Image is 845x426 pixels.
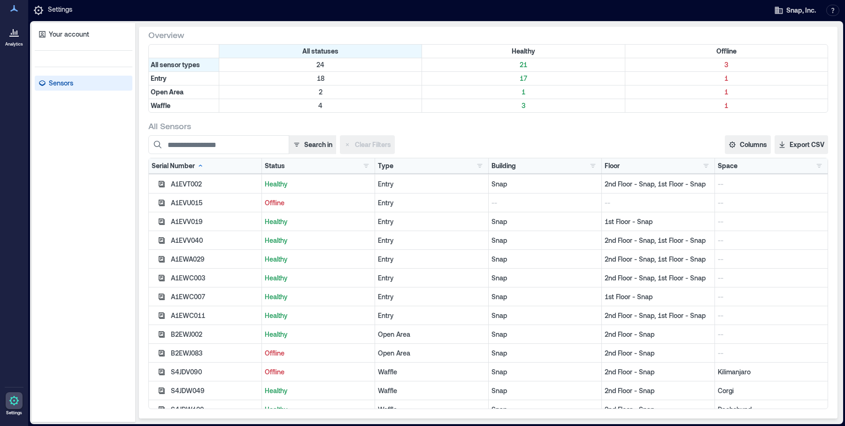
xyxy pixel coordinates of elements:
div: Floor [605,161,620,170]
div: Filter by Type: Entry & Status: Offline [625,72,828,85]
div: Filter by Type: Entry & Status: Healthy [422,72,625,85]
p: Snap [492,349,599,358]
div: Waffle [378,367,485,377]
p: -- [492,198,599,208]
p: Offline [265,349,372,358]
div: All sensor types [149,58,219,71]
p: Dachshund [718,405,825,414]
p: Snap [492,179,599,189]
div: Entry [378,273,485,283]
button: Columns [725,135,771,154]
a: Settings [3,389,25,418]
p: Snap [492,367,599,377]
p: Healthy [265,405,372,414]
p: Snap [492,217,599,226]
div: Space [718,161,737,170]
p: Kilimanjaro [718,367,825,377]
div: Filter by Status: Healthy [422,45,625,58]
div: Entry [378,236,485,245]
p: 1 [627,87,826,97]
p: 1 [627,74,826,83]
p: Snap [492,330,599,339]
p: Healthy [265,273,372,283]
p: 2 [221,87,420,97]
p: 2nd Floor - Snap [605,405,712,414]
p: Snap [492,311,599,320]
p: 1st Floor - Snap [605,292,712,302]
div: Entry [378,179,485,189]
div: Type [378,161,393,170]
div: Entry [378,255,485,264]
p: Healthy [265,236,372,245]
button: Export CSV [775,135,828,154]
span: Snap, Inc. [786,6,816,15]
div: B2EWJ083 [171,349,259,358]
div: A1EVV019 [171,217,259,226]
div: A1EVT002 [171,179,259,189]
p: 4 [221,101,420,110]
a: Sensors [35,76,132,91]
div: Filter by Type: Entry [149,72,219,85]
p: -- [718,255,825,264]
p: 2nd Floor - Snap [605,330,712,339]
p: 1 [424,87,622,97]
div: Filter by Status: Offline [625,45,828,58]
p: Healthy [265,330,372,339]
p: 2nd Floor - Snap [605,349,712,358]
p: Snap [492,273,599,283]
p: 18 [221,74,420,83]
p: 2nd Floor - Snap, 1st Floor - Snap [605,236,712,245]
div: All statuses [219,45,422,58]
div: Open Area [378,349,485,358]
p: 24 [221,60,420,70]
p: Snap [492,255,599,264]
p: Offline [265,367,372,377]
a: Analytics [2,21,26,50]
div: A1EWC007 [171,292,259,302]
button: Clear Filters [340,135,395,154]
button: Search in [289,135,336,154]
p: Settings [6,410,22,416]
p: 2nd Floor - Snap [605,367,712,377]
p: -- [718,349,825,358]
button: Snap, Inc. [771,3,819,18]
p: Sensors [49,78,73,88]
p: Snap [492,292,599,302]
div: Entry [378,217,485,226]
p: Healthy [265,311,372,320]
div: A1EWC011 [171,311,259,320]
p: 2nd Floor - Snap, 1st Floor - Snap [605,179,712,189]
div: Waffle [378,405,485,414]
p: Healthy [265,217,372,226]
p: Snap [492,236,599,245]
div: A1EWC003 [171,273,259,283]
div: S4JDW100 [171,405,259,414]
p: -- [718,179,825,189]
div: Filter by Type: Waffle & Status: Offline [625,99,828,112]
div: Entry [378,198,485,208]
p: 17 [424,74,622,83]
p: Healthy [265,179,372,189]
p: Snap [492,405,599,414]
p: -- [718,217,825,226]
div: A1EVU015 [171,198,259,208]
div: A1EWA029 [171,255,259,264]
p: 3 [627,60,826,70]
p: -- [718,273,825,283]
p: 2nd Floor - Snap [605,386,712,395]
p: 21 [424,60,622,70]
p: Your account [49,30,89,39]
p: -- [718,311,825,320]
p: 1 [627,101,826,110]
p: Corgi [718,386,825,395]
span: All Sensors [148,120,191,132]
span: Overview [148,29,184,40]
p: 3 [424,101,622,110]
p: -- [605,198,712,208]
p: Healthy [265,292,372,302]
div: Open Area [378,330,485,339]
div: Building [492,161,516,170]
p: Settings [48,5,72,16]
div: Entry [378,311,485,320]
div: Waffle [378,386,485,395]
